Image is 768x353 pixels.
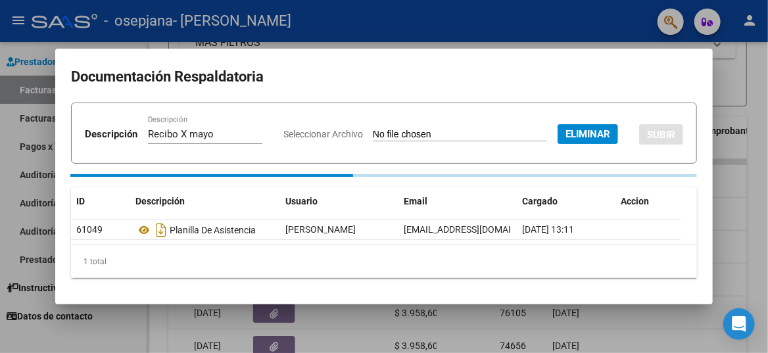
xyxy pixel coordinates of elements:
span: 61049 [76,224,103,235]
span: Descripción [135,196,185,206]
datatable-header-cell: ID [71,187,130,216]
span: Seleccionar Archivo [283,129,363,139]
span: [EMAIL_ADDRESS][DOMAIN_NAME] [404,224,550,235]
span: Cargado [522,196,558,206]
span: ID [76,196,85,206]
button: Eliminar [558,124,618,144]
datatable-header-cell: Usuario [280,187,398,216]
span: Eliminar [565,128,610,140]
div: Planilla De Asistencia [135,220,275,241]
datatable-header-cell: Cargado [517,187,615,216]
p: Descripción [85,127,137,142]
i: Descargar documento [153,220,170,241]
span: Email [404,196,427,206]
span: [PERSON_NAME] [285,224,356,235]
span: [DATE] 13:11 [522,224,574,235]
span: SUBIR [647,129,675,141]
span: Accion [621,196,649,206]
h2: Documentación Respaldatoria [71,64,697,89]
datatable-header-cell: Accion [615,187,681,216]
datatable-header-cell: Descripción [130,187,280,216]
div: Open Intercom Messenger [723,308,755,340]
button: SUBIR [639,124,683,145]
span: Usuario [285,196,318,206]
div: 1 total [71,245,697,278]
datatable-header-cell: Email [398,187,517,216]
